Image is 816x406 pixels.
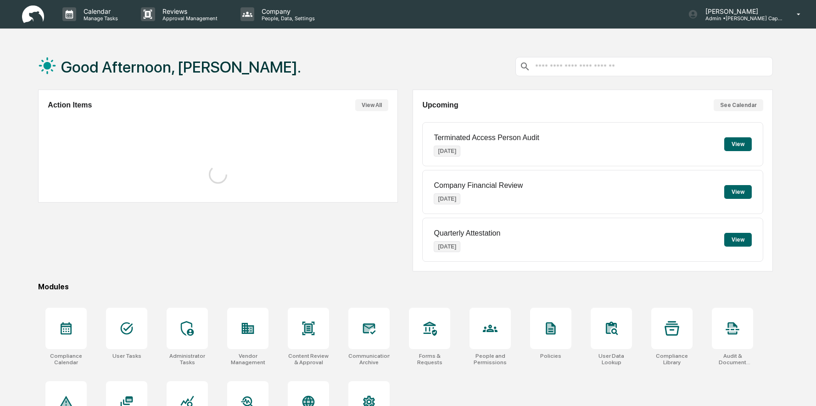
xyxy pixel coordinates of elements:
[355,99,388,111] button: View All
[434,146,460,157] p: [DATE]
[712,353,753,366] div: Audit & Document Logs
[724,137,752,151] button: View
[288,353,329,366] div: Content Review & Approval
[61,58,301,76] h1: Good Afternoon, [PERSON_NAME].
[45,353,87,366] div: Compliance Calendar
[434,229,500,237] p: Quarterly Attestation
[155,7,222,15] p: Reviews
[469,353,511,366] div: People and Permissions
[38,282,772,291] div: Modules
[227,353,268,366] div: Vendor Management
[434,181,523,190] p: Company Financial Review
[112,353,141,359] div: User Tasks
[254,15,319,22] p: People, Data, Settings
[348,353,390,366] div: Communications Archive
[422,101,458,109] h2: Upcoming
[724,233,752,247] button: View
[540,353,561,359] div: Policies
[22,6,44,23] img: logo
[76,7,123,15] p: Calendar
[434,193,460,204] p: [DATE]
[698,7,783,15] p: [PERSON_NAME]
[434,134,539,142] p: Terminated Access Person Audit
[254,7,319,15] p: Company
[724,185,752,199] button: View
[76,15,123,22] p: Manage Tasks
[698,15,783,22] p: Admin • [PERSON_NAME] Capital
[48,101,92,109] h2: Action Items
[155,15,222,22] p: Approval Management
[591,353,632,366] div: User Data Lookup
[409,353,450,366] div: Forms & Requests
[434,241,460,252] p: [DATE]
[167,353,208,366] div: Administrator Tasks
[714,99,763,111] button: See Calendar
[651,353,693,366] div: Compliance Library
